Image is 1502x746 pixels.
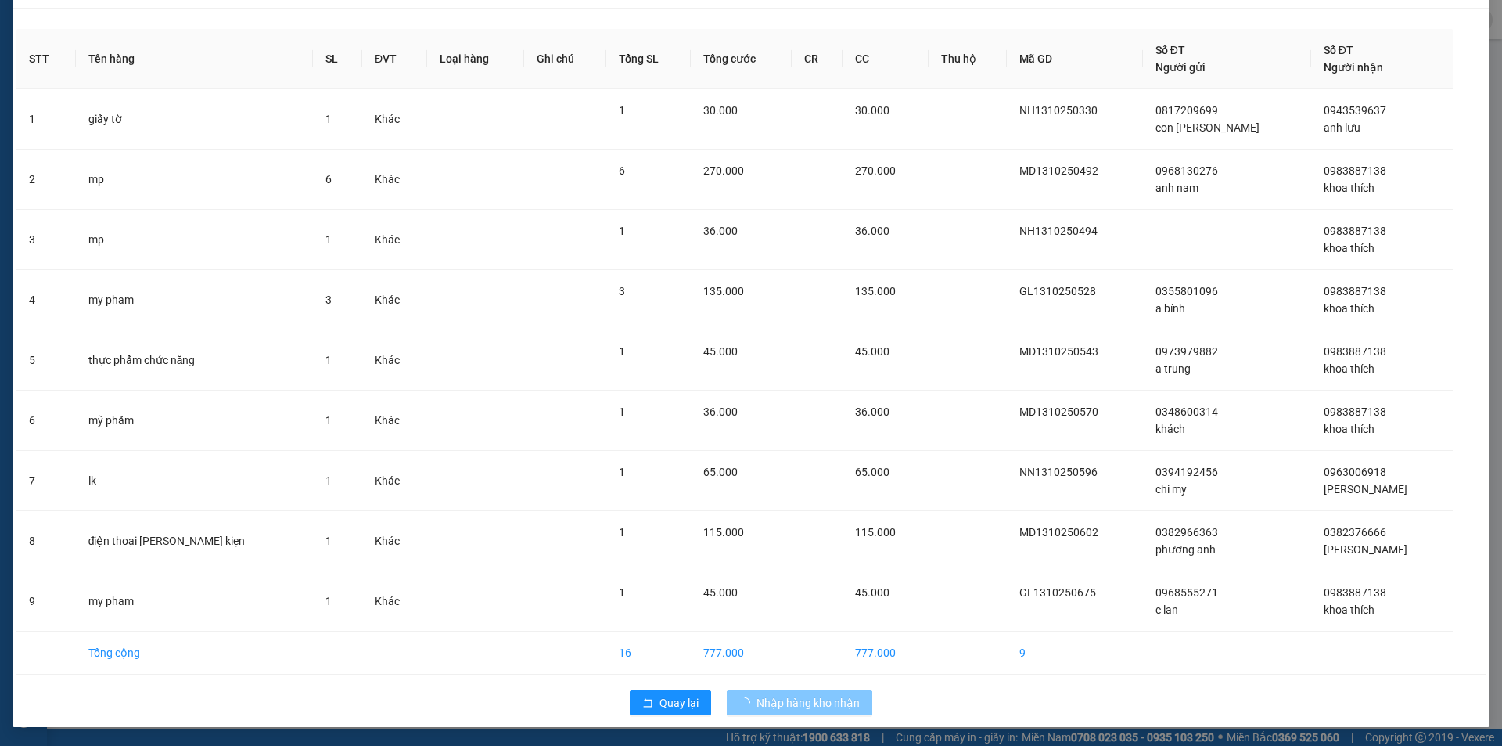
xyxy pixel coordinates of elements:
th: Tổng cước [691,29,792,89]
span: 1 [325,595,332,607]
span: 3 [619,285,625,297]
td: giấy tờ [76,89,314,150]
span: phương anh [1155,543,1216,556]
span: Số ĐT [1324,44,1353,56]
span: NH1310250494 [1019,225,1098,237]
td: mỹ phẩm [76,391,314,451]
td: lk [76,451,314,511]
span: [PERSON_NAME] [1324,543,1407,556]
td: 4 [16,270,76,330]
td: my pham [76,270,314,330]
td: 1 [16,89,76,150]
td: Tổng cộng [76,632,314,675]
span: 1 [325,474,332,487]
td: Khác [362,210,427,270]
span: 0382376666 [1324,526,1386,539]
span: 115.000 [703,526,744,539]
span: 0382966363 [1155,526,1218,539]
span: khách [1155,423,1185,435]
span: 270.000 [855,164,896,177]
span: 0348600314 [1155,405,1218,418]
span: 0983887138 [1324,225,1386,237]
span: chi my [1155,483,1187,496]
td: Khác [362,270,427,330]
td: 6 [16,391,76,451]
span: MD1310250570 [1019,405,1098,418]
span: 115.000 [855,526,896,539]
span: khoa thích [1324,242,1374,254]
td: Khác [362,89,427,150]
td: 9 [1007,632,1142,675]
span: loading [739,697,756,708]
button: Nhập hàng kho nhận [727,690,872,715]
span: 30.000 [855,104,889,117]
span: 1 [325,414,332,427]
span: 65.000 [855,466,889,478]
span: 0973979882 [1155,345,1218,358]
span: 135.000 [703,285,744,297]
span: MD1310250602 [1019,526,1098,539]
span: 36.000 [703,225,738,237]
td: 7 [16,451,76,511]
span: 36.000 [855,405,889,418]
span: 1 [619,405,625,418]
span: 45.000 [703,345,738,358]
th: Loại hàng [427,29,524,89]
span: Số ĐT [1155,44,1185,56]
span: 1 [619,586,625,599]
span: NN1310250596 [1019,466,1098,478]
span: Nhập hàng kho nhận [756,694,860,712]
span: 30.000 [703,104,738,117]
th: STT [16,29,76,89]
span: 3 [325,294,332,306]
span: 6 [619,164,625,177]
td: Khác [362,571,427,632]
span: [PERSON_NAME] [1324,483,1407,496]
span: 45.000 [855,345,889,358]
span: a trung [1155,362,1191,375]
span: khoa thích [1324,423,1374,435]
span: 0355801096 [1155,285,1218,297]
span: 0968130276 [1155,164,1218,177]
span: anh nam [1155,182,1198,194]
span: con [PERSON_NAME] [1155,121,1259,134]
td: Khác [362,391,427,451]
span: c lan [1155,604,1178,616]
td: 2 [16,150,76,210]
span: 0983887138 [1324,345,1386,358]
span: anh lưu [1324,121,1360,134]
th: ĐVT [362,29,427,89]
th: Ghi chú [524,29,605,89]
th: SL [313,29,362,89]
span: khoa thích [1324,604,1374,616]
span: MD1310250543 [1019,345,1098,358]
span: 1 [325,535,332,547]
span: 0983887138 [1324,586,1386,599]
th: Mã GD [1007,29,1142,89]
span: 0983887138 [1324,405,1386,418]
td: my pham [76,571,314,632]
th: Tên hàng [76,29,314,89]
span: 1 [325,113,332,125]
span: 135.000 [855,285,896,297]
span: Người nhận [1324,61,1383,74]
span: 1 [619,104,625,117]
th: Tổng SL [606,29,691,89]
span: 65.000 [703,466,738,478]
span: 45.000 [855,586,889,599]
td: 9 [16,571,76,632]
td: Khác [362,150,427,210]
button: rollbackQuay lại [630,690,711,715]
td: 777.000 [691,632,792,675]
span: 45.000 [703,586,738,599]
span: 1 [619,225,625,237]
span: a bính [1155,302,1185,315]
span: 0983887138 [1324,164,1386,177]
span: 0968555271 [1155,586,1218,599]
span: MD1310250492 [1019,164,1098,177]
span: 0394192456 [1155,466,1218,478]
span: Quay lại [659,694,699,712]
span: 1 [619,526,625,539]
td: điện thoại [PERSON_NAME] kiẹn [76,511,314,571]
td: thực phẩm chức năng [76,330,314,391]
